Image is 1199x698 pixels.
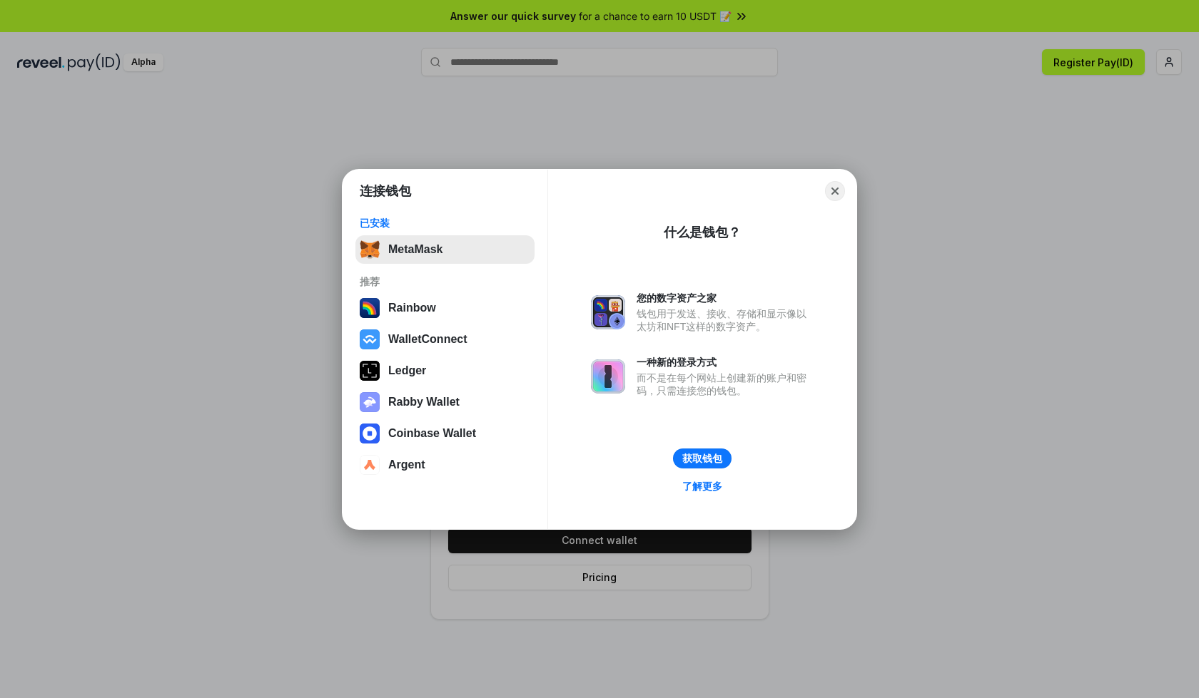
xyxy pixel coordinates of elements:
[360,298,380,318] img: svg+xml,%3Csvg%20width%3D%22120%22%20height%3D%22120%22%20viewBox%3D%220%200%20120%20120%22%20fil...
[355,419,535,448] button: Coinbase Wallet
[355,325,535,354] button: WalletConnect
[673,448,732,468] button: 获取钱包
[674,477,731,496] a: 了解更多
[388,302,436,314] div: Rainbow
[591,295,625,329] img: svg+xml,%3Csvg%20xmlns%3D%22http%3A%2F%2Fwww.w3.org%2F2000%2Fsvg%22%20fill%3D%22none%22%20viewBox...
[360,183,411,200] h1: 连接钱包
[388,364,426,377] div: Ledger
[388,396,460,409] div: Rabby Wallet
[360,361,380,381] img: svg+xml,%3Csvg%20xmlns%3D%22http%3A%2F%2Fwww.w3.org%2F2000%2Fsvg%22%20width%3D%2228%22%20height%3...
[355,388,535,416] button: Rabby Wallet
[682,480,722,493] div: 了解更多
[360,240,380,260] img: svg+xml,%3Csvg%20fill%3D%22none%22%20height%3D%2233%22%20viewBox%3D%220%200%2035%2033%22%20width%...
[360,329,380,349] img: svg+xml,%3Csvg%20width%3D%2228%22%20height%3D%2228%22%20viewBox%3D%220%200%2028%2028%22%20fill%3D...
[682,452,722,465] div: 获取钱包
[388,427,476,440] div: Coinbase Wallet
[360,392,380,412] img: svg+xml,%3Csvg%20xmlns%3D%22http%3A%2F%2Fwww.w3.org%2F2000%2Fsvg%22%20fill%3D%22none%22%20viewBox...
[664,224,741,241] div: 什么是钱包？
[388,243,442,256] div: MetaMask
[360,275,530,288] div: 推荐
[355,356,535,385] button: Ledger
[637,307,814,333] div: 钱包用于发送、接收、存储和显示像以太坊和NFT这样的数字资产。
[360,455,380,475] img: svg+xml,%3Csvg%20width%3D%2228%22%20height%3D%2228%22%20viewBox%3D%220%200%2028%2028%22%20fill%3D...
[637,356,814,369] div: 一种新的登录方式
[825,181,845,201] button: Close
[637,371,814,397] div: 而不是在每个网站上创建新的账户和密码，只需连接您的钱包。
[388,333,467,346] div: WalletConnect
[355,294,535,322] button: Rainbow
[591,359,625,394] img: svg+xml,%3Csvg%20xmlns%3D%22http%3A%2F%2Fwww.w3.org%2F2000%2Fsvg%22%20fill%3D%22none%22%20viewBox...
[360,217,530,230] div: 已安装
[637,292,814,304] div: 您的数字资产之家
[360,424,380,443] img: svg+xml,%3Csvg%20width%3D%2228%22%20height%3D%2228%22%20viewBox%3D%220%200%2028%2028%22%20fill%3D...
[388,458,425,471] div: Argent
[355,451,535,479] button: Argent
[355,235,535,264] button: MetaMask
